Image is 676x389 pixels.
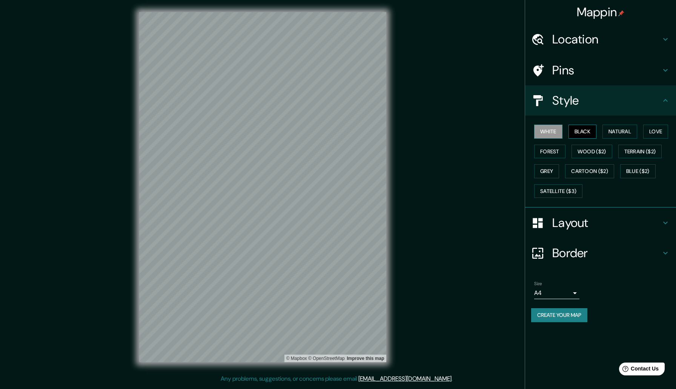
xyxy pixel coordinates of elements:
[139,12,386,362] canvas: Map
[534,125,562,139] button: White
[618,10,624,16] img: pin-icon.png
[552,93,661,108] h4: Style
[534,145,565,159] button: Forest
[534,281,542,287] label: Size
[525,238,676,268] div: Border
[620,164,656,178] button: Blue ($2)
[525,85,676,116] div: Style
[534,164,559,178] button: Grey
[221,374,453,383] p: Any problems, suggestions, or concerns please email .
[602,125,637,139] button: Natural
[531,308,587,322] button: Create your map
[286,356,307,361] a: Mapbox
[618,145,662,159] button: Terrain ($2)
[525,24,676,54] div: Location
[552,63,661,78] h4: Pins
[534,184,582,198] button: Satellite ($3)
[534,287,579,299] div: A4
[643,125,668,139] button: Love
[525,55,676,85] div: Pins
[453,374,454,383] div: .
[577,5,625,20] h4: Mappin
[308,356,345,361] a: OpenStreetMap
[525,208,676,238] div: Layout
[552,215,661,230] h4: Layout
[609,360,668,381] iframe: Help widget launcher
[454,374,455,383] div: .
[565,164,614,178] button: Cartoon ($2)
[347,356,384,361] a: Map feedback
[552,32,661,47] h4: Location
[358,375,452,383] a: [EMAIL_ADDRESS][DOMAIN_NAME]
[572,145,612,159] button: Wood ($2)
[552,245,661,261] h4: Border
[568,125,597,139] button: Black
